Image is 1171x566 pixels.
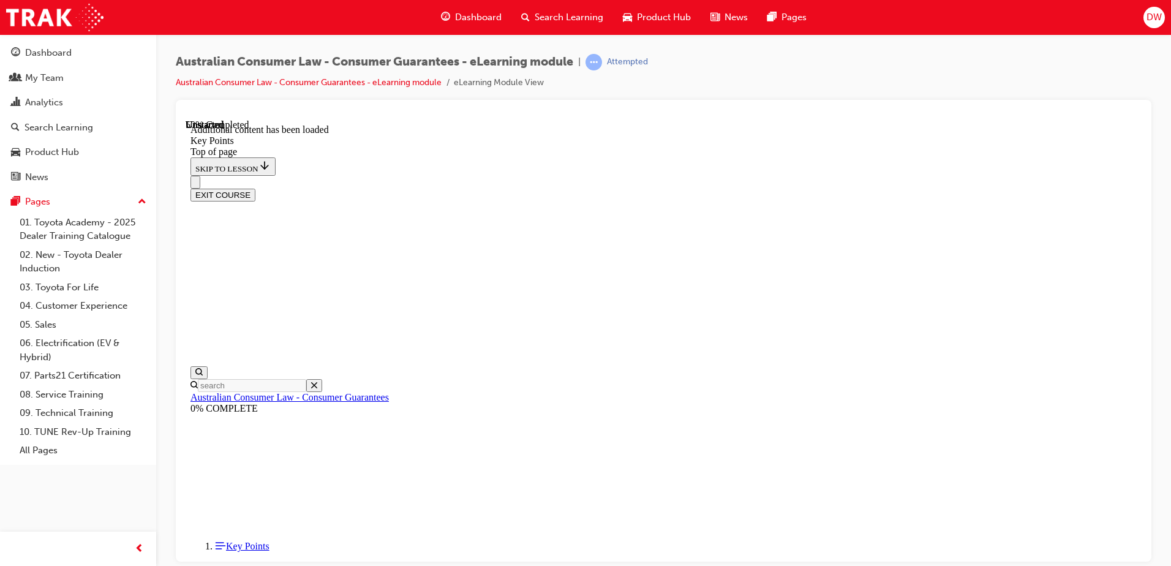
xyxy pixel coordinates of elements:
span: Australian Consumer Law - Consumer Guarantees - eLearning module [176,55,573,69]
span: guage-icon [11,48,20,59]
a: pages-iconPages [758,5,816,30]
div: News [25,170,48,184]
a: 03. Toyota For Life [15,278,151,297]
a: Search Learning [5,116,151,139]
a: Australian Consumer Law - Consumer Guarantees - eLearning module [176,77,442,88]
span: news-icon [11,172,20,183]
button: DW [1143,7,1165,28]
span: Dashboard [455,10,502,25]
span: Search Learning [535,10,603,25]
a: 07. Parts21 Certification [15,366,151,385]
button: Pages [5,191,151,213]
span: Product Hub [637,10,691,25]
input: Search [12,260,121,273]
button: Open search menu [5,247,22,260]
span: chart-icon [11,97,20,108]
div: Dashboard [25,46,72,60]
a: search-iconSearch Learning [511,5,613,30]
span: DW [1147,10,1162,25]
span: learningRecordVerb_ATTEMPT-icon [585,54,602,70]
div: Top of page [5,27,951,38]
a: 10. TUNE Rev-Up Training [15,423,151,442]
button: DashboardMy TeamAnalyticsSearch LearningProduct HubNews [5,39,151,191]
div: My Team [25,71,64,85]
span: search-icon [521,10,530,25]
button: Close search menu [121,260,137,273]
a: Analytics [5,91,151,114]
a: Product Hub [5,141,151,164]
button: EXIT COURSE [5,69,70,82]
span: car-icon [623,10,632,25]
a: 02. New - Toyota Dealer Induction [15,246,151,278]
a: 05. Sales [15,315,151,334]
a: My Team [5,67,151,89]
div: Attempted [607,56,648,68]
a: car-iconProduct Hub [613,5,701,30]
span: guage-icon [441,10,450,25]
span: up-icon [138,194,146,210]
span: prev-icon [135,541,144,557]
span: pages-icon [767,10,777,25]
span: car-icon [11,147,20,158]
button: Close navigation menu [5,56,15,69]
span: people-icon [11,73,20,84]
a: News [5,166,151,189]
a: Dashboard [5,42,151,64]
a: 01. Toyota Academy - 2025 Dealer Training Catalogue [15,213,151,246]
a: All Pages [15,441,151,460]
div: Key Points [5,16,951,27]
a: Australian Consumer Law - Consumer Guarantees [5,273,203,283]
a: 08. Service Training [15,385,151,404]
div: 0% COMPLETE [5,284,951,295]
span: pages-icon [11,197,20,208]
div: Product Hub [25,145,79,159]
span: News [725,10,748,25]
div: Pages [25,195,50,209]
div: Search Learning [24,121,93,135]
span: SKIP TO LESSON [10,45,85,54]
li: eLearning Module View [454,76,544,90]
span: news-icon [710,10,720,25]
img: Trak [6,4,104,31]
span: Pages [781,10,807,25]
a: 09. Technical Training [15,404,151,423]
a: 04. Customer Experience [15,296,151,315]
button: SKIP TO LESSON [5,38,90,56]
a: guage-iconDashboard [431,5,511,30]
span: search-icon [11,123,20,134]
a: 06. Electrification (EV & Hybrid) [15,334,151,366]
span: | [578,55,581,69]
a: news-iconNews [701,5,758,30]
div: Analytics [25,96,63,110]
div: Additional content has been loaded [5,5,951,16]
